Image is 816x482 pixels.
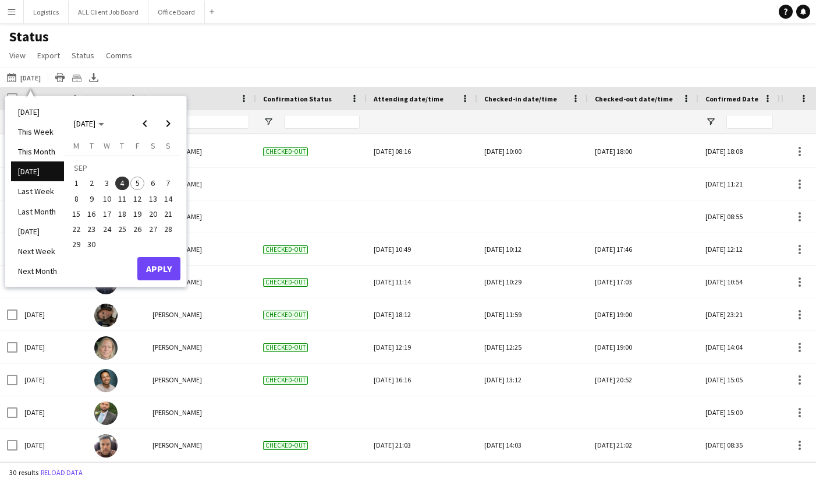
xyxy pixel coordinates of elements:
button: 27-09-2025 [145,221,160,237]
button: ALL Client Job Board [69,1,148,23]
span: Confirmed Date [705,94,758,103]
span: Checked-out date/time [595,94,673,103]
div: [DATE] 11:21 [698,168,780,200]
div: [DATE] 18:08 [698,135,780,167]
button: 04-09-2025 [115,175,130,191]
span: Checked-out [263,343,308,352]
span: 15 [69,207,83,221]
div: [DATE] 18:12 [374,298,470,330]
span: 25 [115,222,129,236]
div: [DATE] 10:00 [484,135,581,167]
img: Victoria Vedi [94,304,118,327]
button: 18-09-2025 [115,206,130,221]
span: Photo [94,94,114,103]
div: [DATE] 08:55 [698,200,780,233]
button: [DATE] [5,71,43,85]
div: [DATE] 10:49 [374,233,470,265]
input: Confirmation Status Filter Input [284,115,360,129]
button: 26-09-2025 [130,221,145,237]
span: T [120,140,124,151]
div: [DATE] 18:00 [595,135,691,167]
div: [DATE] 17:46 [595,233,691,265]
button: 25-09-2025 [115,221,130,237]
span: Status [72,50,94,61]
span: [PERSON_NAME] [152,408,202,417]
button: Office Board [148,1,205,23]
span: 1 [69,177,83,191]
span: 7 [161,177,175,191]
div: [DATE] 15:05 [698,364,780,396]
img: Sarah Findlater [94,336,118,360]
span: 6 [146,177,160,191]
button: 15-09-2025 [69,206,84,221]
button: 21-09-2025 [161,206,176,221]
button: Logistics [24,1,69,23]
span: 19 [130,207,144,221]
button: Open Filter Menu [705,117,716,127]
span: Checked-out [263,278,308,287]
a: Status [67,48,99,63]
div: [DATE] [17,331,87,363]
img: Antonio Khara [94,402,118,425]
li: Next Month [11,261,64,281]
span: Checked-out [263,376,308,385]
button: 14-09-2025 [161,191,176,206]
span: Comms [106,50,132,61]
button: Previous month [133,112,157,135]
img: Raymond Bethley [94,369,118,392]
div: [DATE] 10:54 [698,266,780,298]
div: [DATE] 08:35 [698,429,780,461]
div: [DATE] 10:12 [484,233,581,265]
button: 19-09-2025 [130,206,145,221]
li: [DATE] [11,221,64,241]
span: 4 [115,177,129,191]
span: 12 [130,192,144,206]
li: [DATE] [11,161,64,181]
div: [DATE] 19:00 [595,298,691,330]
span: Checked-out [263,147,308,156]
span: 28 [161,222,175,236]
td: SEP [69,160,176,175]
div: [DATE] 19:00 [595,331,691,363]
div: [DATE] 12:12 [698,233,780,265]
div: [DATE] 08:16 [374,135,470,167]
button: 28-09-2025 [161,221,176,237]
li: This Month [11,142,64,161]
button: Open Filter Menu [263,117,274,127]
span: 20 [146,207,160,221]
span: 27 [146,222,160,236]
span: 18 [115,207,129,221]
div: [DATE] 11:14 [374,266,470,298]
button: 17-09-2025 [100,206,115,221]
span: Attending date/time [374,94,444,103]
button: 11-09-2025 [115,191,130,206]
span: View [9,50,26,61]
span: 26 [130,222,144,236]
a: View [5,48,30,63]
div: [DATE] 21:02 [595,429,691,461]
button: 12-09-2025 [130,191,145,206]
li: [DATE] [11,102,64,122]
span: F [136,140,140,151]
button: 09-09-2025 [84,191,99,206]
div: [DATE] 23:21 [698,298,780,330]
span: 3 [100,177,114,191]
span: [PERSON_NAME] [152,310,202,319]
span: Checked-out [263,245,308,254]
button: 23-09-2025 [84,221,99,237]
li: Last Week [11,181,64,201]
app-action-btn: Export XLSX [87,71,101,85]
span: Checked-in date/time [484,94,557,103]
span: T [90,140,94,151]
div: [DATE] 10:29 [484,266,581,298]
button: 20-09-2025 [145,206,160,221]
input: Confirmed Date Filter Input [726,115,773,129]
span: 13 [146,192,160,206]
span: W [104,140,110,151]
app-action-btn: Print [53,71,67,85]
span: Confirmation Status [263,94,332,103]
button: 05-09-2025 [130,175,145,191]
li: This Week [11,122,64,142]
div: [DATE] 13:12 [484,364,581,396]
input: Name Filter Input [173,115,249,129]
